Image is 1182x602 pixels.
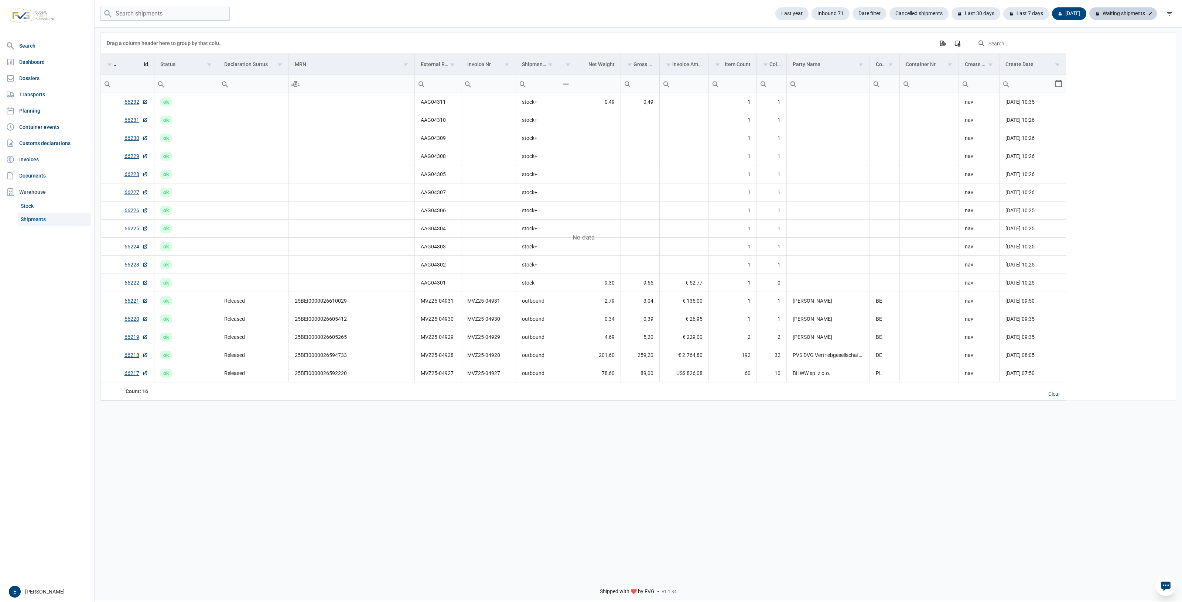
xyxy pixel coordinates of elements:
[101,75,154,93] td: Filter cell
[160,314,172,323] span: ok
[1000,75,1013,93] div: Search box
[621,93,659,111] td: 0,49
[812,7,850,20] div: Inbound 71
[461,310,516,328] td: MVZ25-04930
[708,256,756,274] td: 1
[160,278,172,287] span: ok
[467,61,491,67] div: Invoice Nr
[124,207,148,214] a: 66226
[988,61,993,67] span: Show filter options for column 'Create User'
[959,165,999,183] td: nav
[708,129,756,147] td: 1
[124,333,148,341] a: 66219
[786,292,870,310] td: [PERSON_NAME]
[757,75,786,93] input: Filter cell
[124,116,148,124] a: 66231
[763,61,768,67] span: Show filter options for column 'Colli Count'
[101,75,114,93] div: Search box
[786,54,870,75] td: Column Party Name
[160,134,172,142] span: ok
[18,199,91,213] a: Stock
[633,61,654,67] div: Gross Weight
[3,71,91,86] a: Dossiers
[708,310,756,328] td: 1
[708,183,756,202] td: 1
[1005,226,1035,231] span: [DATE] 10:25
[876,61,887,67] div: Country Code
[461,346,516,364] td: MVZ25-04928
[959,328,999,346] td: nav
[107,61,112,67] span: Show filter options for column 'Id'
[124,315,148,323] a: 66220
[756,328,786,346] td: 2
[1005,244,1035,250] span: [DATE] 10:25
[288,364,414,382] td: 25BEI0000026592220
[1005,189,1035,195] span: [DATE] 10:26
[756,93,786,111] td: 1
[870,346,899,364] td: DE
[1005,117,1035,123] span: [DATE] 10:26
[756,111,786,129] td: 1
[947,61,953,67] span: Show filter options for column 'Container Nr'
[756,220,786,238] td: 1
[414,54,461,75] td: Column External Ref
[3,103,91,118] a: Planning
[959,256,999,274] td: nav
[124,225,148,232] a: 66225
[559,75,621,93] input: Filter cell
[1055,61,1060,67] span: Show filter options for column 'Create Date'
[621,274,659,292] td: 9,65
[414,364,461,382] td: MVZ25-04927
[218,364,288,382] td: Released
[522,61,547,67] div: Shipment Kind
[160,170,172,179] span: ok
[709,75,722,93] div: Search box
[870,54,899,75] td: Column Country Code
[756,346,786,364] td: 32
[154,54,218,75] td: Column Status
[414,328,461,346] td: MVZ25-04929
[853,7,886,20] div: Date filter
[288,54,414,75] td: Column MRN
[559,54,621,75] td: Column Net Weight
[666,61,671,67] span: Show filter options for column 'Invoice Amount'
[124,279,148,286] a: 66222
[959,183,999,202] td: nav
[959,220,999,238] td: nav
[3,136,91,151] a: Customs declarations
[709,75,756,93] input: Filter cell
[959,75,999,93] input: Filter cell
[787,75,870,93] input: Filter cell
[289,75,302,93] div: Search box
[504,61,510,67] span: Show filter options for column 'Invoice Nr'
[870,75,883,93] div: Search box
[101,54,154,75] td: Column Id
[686,279,703,286] span: € 52,77
[414,75,461,93] td: Filter cell
[218,346,288,364] td: Released
[124,152,148,160] a: 66229
[621,310,659,328] td: 0,39
[708,364,756,382] td: 60
[218,54,288,75] td: Column Declaration Status
[756,147,786,165] td: 1
[516,328,559,346] td: outbound
[101,234,1066,242] span: No data
[414,111,461,129] td: AAG04310
[107,33,1060,54] div: Data grid toolbar
[1005,99,1035,105] span: [DATE] 10:35
[999,75,1066,93] td: Filter cell
[708,274,756,292] td: 1
[1000,75,1055,93] input: Filter cell
[3,168,91,183] a: Documents
[786,364,870,382] td: BHWW sp. z o.o.
[415,75,461,93] input: Filter cell
[516,310,559,328] td: outbound
[3,120,91,134] a: Container events
[959,75,972,93] div: Search box
[559,328,621,346] td: 4,69
[756,183,786,202] td: 1
[756,202,786,220] td: 1
[289,75,414,93] input: Filter cell
[708,75,756,93] td: Filter cell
